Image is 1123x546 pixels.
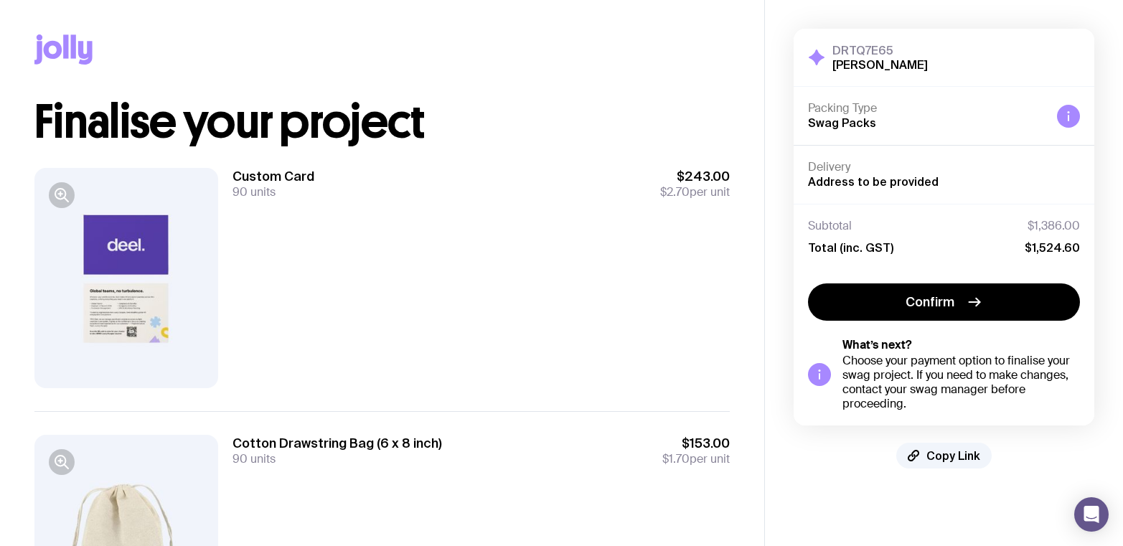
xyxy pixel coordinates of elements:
h4: Delivery [808,160,1080,174]
span: $153.00 [662,435,730,452]
span: per unit [662,452,730,466]
h3: DRTQ7E65 [832,43,928,57]
h4: Packing Type [808,101,1046,116]
div: Open Intercom Messenger [1074,497,1109,532]
button: Copy Link [896,443,992,469]
span: Address to be provided [808,175,939,188]
span: Copy Link [926,448,980,463]
span: $1,524.60 [1025,240,1080,255]
span: Total (inc. GST) [808,240,893,255]
span: Subtotal [808,219,852,233]
span: per unit [660,185,730,199]
span: 90 units [232,184,276,199]
h3: Cotton Drawstring Bag (6 x 8 inch) [232,435,442,452]
h5: What’s next? [842,338,1080,352]
button: Confirm [808,283,1080,321]
h2: [PERSON_NAME] [832,57,928,72]
h1: Finalise your project [34,99,730,145]
span: $2.70 [660,184,690,199]
span: $1,386.00 [1028,219,1080,233]
span: $1.70 [662,451,690,466]
span: Swag Packs [808,116,876,129]
span: 90 units [232,451,276,466]
div: Choose your payment option to finalise your swag project. If you need to make changes, contact yo... [842,354,1080,411]
span: $243.00 [660,168,730,185]
span: Confirm [906,293,954,311]
h3: Custom Card [232,168,314,185]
